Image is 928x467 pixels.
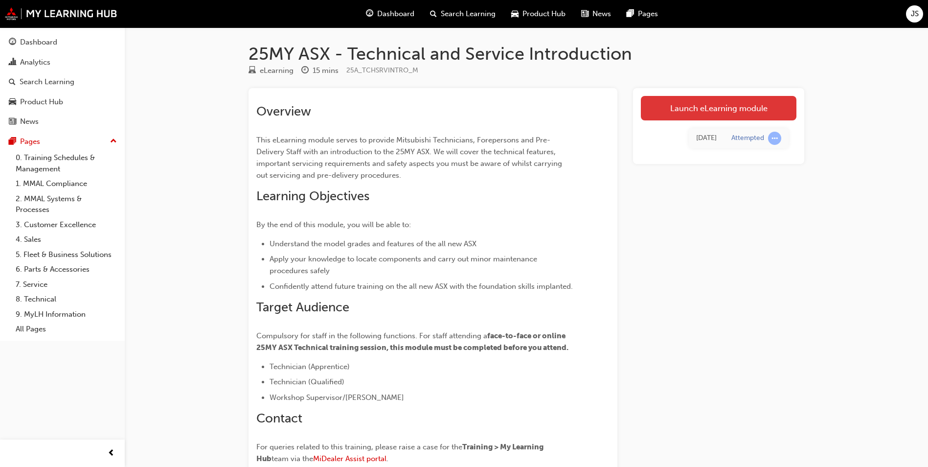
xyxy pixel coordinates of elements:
[430,8,437,20] span: search-icon
[12,292,121,307] a: 8. Technical
[110,135,117,148] span: up-icon
[619,4,666,24] a: pages-iconPages
[272,454,313,463] span: team via the
[12,150,121,176] a: 0. Training Schedules & Management
[20,76,74,88] div: Search Learning
[256,220,411,229] span: By the end of this module, you will be able to:
[4,113,121,131] a: News
[270,255,539,275] span: Apply your knowledge to locate components and carry out minor maintenance procedures safely
[12,247,121,262] a: 5. Fleet & Business Solutions
[249,67,256,75] span: learningResourceType_ELEARNING-icon
[270,362,350,371] span: Technician (Apprentice)
[260,65,294,76] div: eLearning
[906,5,923,23] button: JS
[4,73,121,91] a: Search Learning
[249,43,804,65] h1: 25MY ASX - Technical and Service Introduction
[9,78,16,87] span: search-icon
[256,300,349,315] span: Target Audience
[422,4,503,24] a: search-iconSearch Learning
[256,331,568,352] span: face-to-face or online 25MY ASX Technical training session, this module must be completed before ...
[12,232,121,247] a: 4. Sales
[12,322,121,337] a: All Pages
[511,8,519,20] span: car-icon
[270,393,404,402] span: Workshop Supervisor/[PERSON_NAME]
[377,8,414,20] span: Dashboard
[9,138,16,146] span: pages-icon
[256,136,564,180] span: This eLearning module serves to provide Mitsubishi Technicians, Forepersons and Pre-Delivery Staf...
[12,176,121,191] a: 1. MMAL Compliance
[638,8,658,20] span: Pages
[731,134,764,143] div: Attempted
[386,454,388,463] span: .
[911,8,919,20] span: JS
[592,8,611,20] span: News
[627,8,634,20] span: pages-icon
[313,454,386,463] a: MiDealer Assist portal
[522,8,566,20] span: Product Hub
[256,104,311,119] span: Overview
[256,188,369,204] span: Learning Objectives
[4,133,121,151] button: Pages
[573,4,619,24] a: news-iconNews
[20,37,57,48] div: Dashboard
[20,96,63,108] div: Product Hub
[301,67,309,75] span: clock-icon
[768,132,781,145] span: learningRecordVerb_ATTEMPT-icon
[581,8,588,20] span: news-icon
[20,116,39,127] div: News
[270,239,476,248] span: Understand the model grades and features of the all new ASX
[4,31,121,133] button: DashboardAnalyticsSearch LearningProduct HubNews
[20,57,50,68] div: Analytics
[9,58,16,67] span: chart-icon
[12,307,121,322] a: 9. MyLH Information
[270,377,344,386] span: Technician (Qualified)
[366,8,373,20] span: guage-icon
[641,96,796,120] a: Launch eLearning module
[12,217,121,233] a: 3. Customer Excellence
[20,136,40,147] div: Pages
[4,33,121,51] a: Dashboard
[9,38,16,47] span: guage-icon
[108,447,115,460] span: prev-icon
[12,191,121,217] a: 2. MMAL Systems & Processes
[256,331,487,340] span: Compulsory for staff in the following functions. For staff attending a
[256,411,302,426] span: Contact
[441,8,496,20] span: Search Learning
[9,98,16,107] span: car-icon
[503,4,573,24] a: car-iconProduct Hub
[256,443,462,451] span: For queries related to this training, please raise a case for the
[270,282,573,291] span: Confidently attend future training on the all new ASX with the foundation skills implanted.
[9,117,16,126] span: news-icon
[249,65,294,77] div: Type
[358,4,422,24] a: guage-iconDashboard
[696,133,717,144] div: Tue Sep 23 2025 08:23:30 GMT+0800 (Australian Western Standard Time)
[4,53,121,71] a: Analytics
[256,443,545,463] span: Training > My Learning Hub
[301,65,339,77] div: Duration
[12,262,121,277] a: 6. Parts & Accessories
[5,7,117,20] img: mmal
[313,65,339,76] div: 15 mins
[346,66,418,74] span: Learning resource code
[12,277,121,292] a: 7. Service
[4,93,121,111] a: Product Hub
